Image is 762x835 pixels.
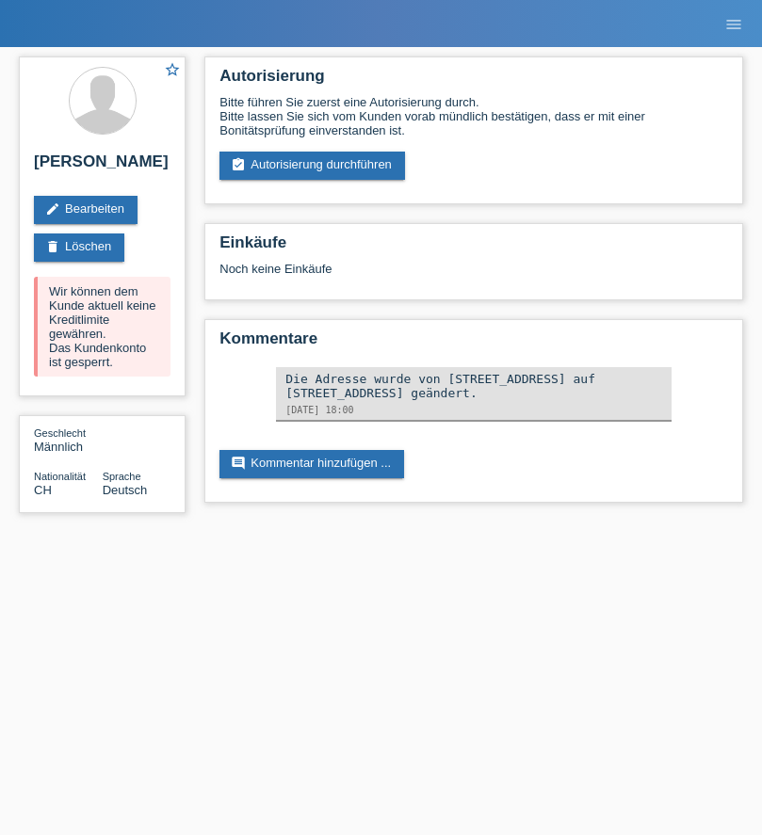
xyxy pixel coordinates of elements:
i: edit [45,201,60,217]
div: Die Adresse wurde von [STREET_ADDRESS] auf [STREET_ADDRESS] geändert. [285,372,662,400]
span: Nationalität [34,471,86,482]
a: commentKommentar hinzufügen ... [219,450,404,478]
span: Schweiz [34,483,52,497]
div: Noch keine Einkäufe [219,262,728,290]
div: Wir können dem Kunde aktuell keine Kreditlimite gewähren. Das Kundenkonto ist gesperrt. [34,277,170,377]
a: deleteLöschen [34,233,124,262]
div: [DATE] 18:00 [285,405,662,415]
a: star_border [164,61,181,81]
a: assignment_turned_inAutorisierung durchführen [219,152,405,180]
i: star_border [164,61,181,78]
div: Männlich [34,426,103,454]
h2: Einkäufe [219,233,728,262]
span: Sprache [103,471,141,482]
h2: [PERSON_NAME] [34,153,170,181]
i: assignment_turned_in [231,157,246,172]
i: delete [45,239,60,254]
div: Bitte führen Sie zuerst eine Autorisierung durch. Bitte lassen Sie sich vom Kunden vorab mündlich... [219,95,728,137]
span: Deutsch [103,483,148,497]
i: menu [724,15,743,34]
i: comment [231,456,246,471]
a: editBearbeiten [34,196,138,224]
h2: Kommentare [219,329,728,358]
a: menu [715,18,753,29]
h2: Autorisierung [219,67,728,95]
span: Geschlecht [34,427,86,439]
